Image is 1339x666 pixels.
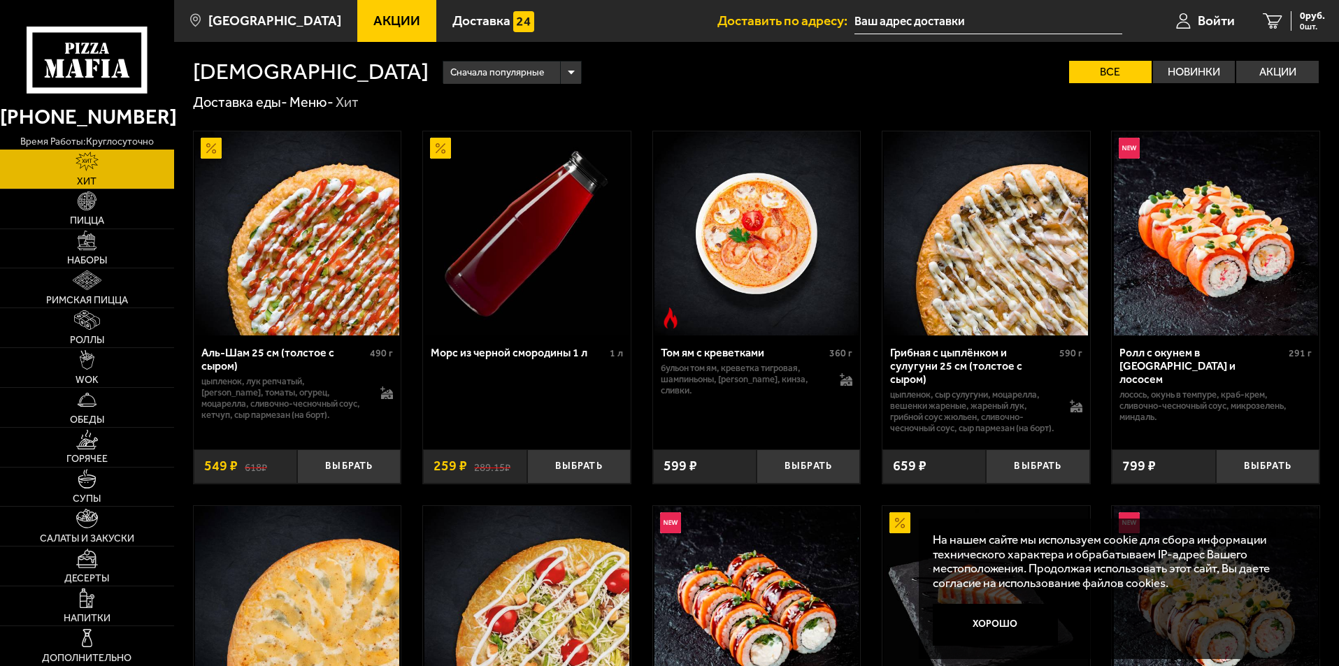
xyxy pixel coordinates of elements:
button: Выбрать [297,449,401,484]
button: Выбрать [527,449,631,484]
img: Аль-Шам 25 см (толстое с сыром) [195,131,399,335]
span: 659 ₽ [893,459,926,473]
a: Грибная с цыплёнком и сулугуни 25 см (толстое с сыром) [882,131,1090,335]
div: Ролл с окунем в [GEOGRAPHIC_DATA] и лососем [1119,346,1285,386]
a: НовинкаРолл с окунем в темпуре и лососем [1112,131,1319,335]
a: Острое блюдоТом ям с креветками [653,131,861,335]
a: Доставка еды- [193,94,287,110]
button: Выбрать [757,449,860,484]
span: Салаты и закуски [40,534,134,544]
input: Ваш адрес доставки [854,8,1122,34]
a: АкционныйМорс из черной смородины 1 л [423,131,631,335]
span: WOK [76,375,99,385]
img: Грибная с цыплёнком и сулугуни 25 см (толстое с сыром) [884,131,1088,335]
span: Наборы [67,256,107,266]
img: Новинка [1119,512,1140,533]
span: 259 ₽ [434,459,467,473]
span: 799 ₽ [1122,459,1156,473]
span: 0 руб. [1300,11,1325,21]
span: Акции [373,14,420,27]
span: Напитки [64,614,110,623]
button: Выбрать [986,449,1089,484]
span: Десерты [64,574,109,584]
img: Острое блюдо [660,307,681,328]
img: Акционный [201,138,222,159]
img: Акционный [889,512,910,533]
p: бульон том ям, креветка тигровая, шампиньоны, [PERSON_NAME], кинза, сливки. [661,363,826,396]
button: Выбрать [1216,449,1319,484]
p: цыпленок, лук репчатый, [PERSON_NAME], томаты, огурец, моцарелла, сливочно-чесночный соус, кетчуп... [201,376,367,421]
span: 291 г [1289,347,1312,359]
span: 590 г [1059,347,1082,359]
span: Римская пицца [46,296,128,305]
a: АкционныйАль-Шам 25 см (толстое с сыром) [194,131,401,335]
h1: [DEMOGRAPHIC_DATA] [193,61,429,83]
div: Морс из черной смородины 1 л [431,346,606,359]
p: На нашем сайте мы используем cookie для сбора информации технического характера и обрабатываем IP... [933,533,1298,591]
span: Обеды [70,415,104,425]
label: Все [1069,61,1152,83]
span: Доставка [452,14,510,27]
span: Сначала популярные [450,59,544,86]
img: Новинка [1119,138,1140,159]
s: 618 ₽ [245,459,267,473]
div: Том ям с креветками [661,346,826,359]
div: Аль-Шам 25 см (толстое с сыром) [201,346,367,372]
div: Грибная с цыплёнком и сулугуни 25 см (толстое с сыром) [890,346,1056,386]
s: 289.15 ₽ [474,459,510,473]
div: Хит [336,94,359,112]
span: Супы [73,494,101,504]
span: 549 ₽ [204,459,238,473]
span: [GEOGRAPHIC_DATA] [208,14,341,27]
span: 1 л [610,347,623,359]
span: Дополнительно [42,653,131,663]
span: 490 г [370,347,393,359]
label: Акции [1236,61,1319,83]
p: лосось, окунь в темпуре, краб-крем, сливочно-чесночный соус, микрозелень, миндаль. [1119,389,1312,423]
span: 599 ₽ [664,459,697,473]
img: Новинка [660,512,681,533]
span: Пицца [70,216,104,226]
span: 0 шт. [1300,22,1325,31]
span: Роллы [70,335,104,345]
img: Морс из черной смородины 1 л [424,131,629,335]
span: Доставить по адресу: [717,14,854,27]
span: Войти [1198,14,1235,27]
a: Меню- [289,94,334,110]
img: 15daf4d41897b9f0e9f617042186c801.svg [513,11,534,32]
span: 360 г [829,347,852,359]
span: Горячее [66,454,108,464]
img: Том ям с креветками [654,131,859,335]
p: цыпленок, сыр сулугуни, моцарелла, вешенки жареные, жареный лук, грибной соус Жюльен, сливочно-че... [890,389,1056,434]
img: Ролл с окунем в темпуре и лососем [1114,131,1318,335]
button: Хорошо [933,604,1059,646]
label: Новинки [1153,61,1236,83]
span: Хит [77,177,96,187]
img: Акционный [430,138,451,159]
